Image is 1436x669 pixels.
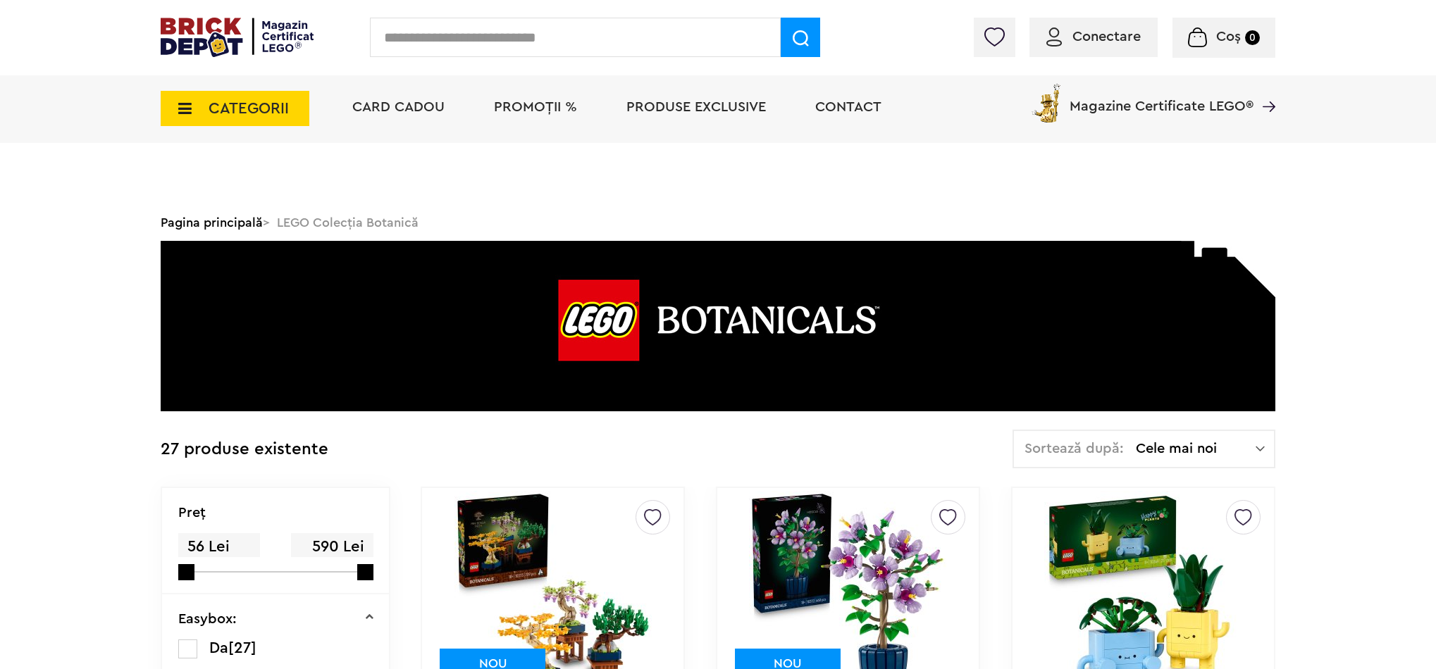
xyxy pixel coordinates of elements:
a: Card Cadou [352,100,445,114]
a: Produse exclusive [626,100,766,114]
a: Contact [815,100,881,114]
a: Conectare [1046,30,1141,44]
span: [27] [228,640,256,656]
span: Magazine Certificate LEGO® [1070,81,1254,113]
span: Conectare [1072,30,1141,44]
span: Da [209,640,228,656]
a: PROMOȚII % [494,100,577,114]
span: CATEGORII [209,101,289,116]
a: Magazine Certificate LEGO® [1254,81,1275,95]
p: Preţ [178,506,206,520]
span: 590 Lei [291,533,373,561]
p: Easybox: [178,612,237,626]
span: Sortează după: [1025,442,1124,456]
a: Pagina principală [161,216,263,229]
div: 27 produse existente [161,430,328,470]
span: Coș [1216,30,1241,44]
div: > LEGO Colecția Botanică [161,204,1275,241]
span: Cele mai noi [1136,442,1256,456]
img: LEGO Colecția Botanică [161,241,1275,411]
span: 56 Lei [178,533,260,561]
small: 0 [1245,30,1260,45]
